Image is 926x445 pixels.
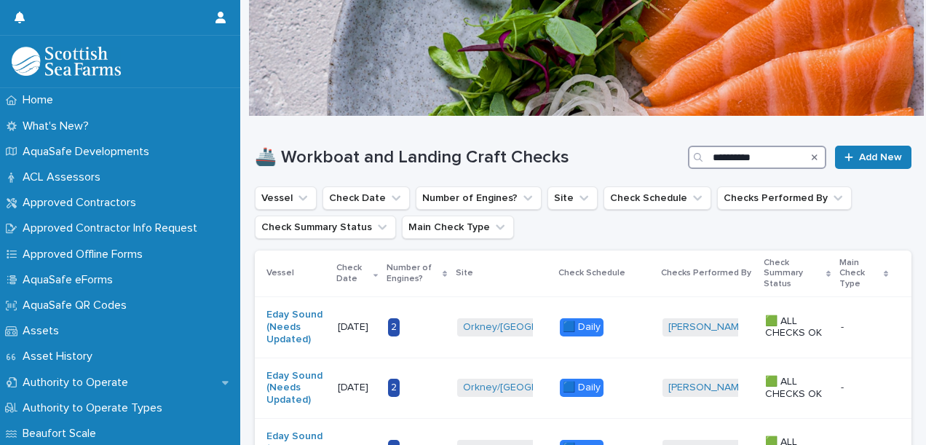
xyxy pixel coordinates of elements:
p: Home [17,93,65,107]
p: [DATE] [338,382,376,394]
div: 🟦 Daily [560,379,604,397]
p: [DATE] [338,321,376,334]
p: 🟩 ALL CHECKS OK [765,315,829,340]
p: Authority to Operate [17,376,140,390]
button: Main Check Type [402,216,514,239]
p: Approved Contractors [17,196,148,210]
a: [PERSON_NAME] [668,382,748,394]
p: Beaufort Scale [17,427,108,441]
p: Check Schedule [558,265,625,281]
button: Number of Engines? [416,186,542,210]
button: Checks Performed By [717,186,852,210]
p: Vessel [266,265,294,281]
div: 2 [388,379,400,397]
a: Orkney/[GEOGRAPHIC_DATA] [463,321,601,334]
tr: Eday Sound (Needs Updated) [DATE]2Orkney/[GEOGRAPHIC_DATA] 🟦 Daily[PERSON_NAME] 🟩 ALL CHECKS OK-- [255,358,911,418]
img: bPIBxiqnSb2ggTQWdOVV [12,47,121,76]
div: 🟦 Daily [560,318,604,336]
button: Check Summary Status [255,216,396,239]
p: - [841,318,847,334]
a: Eday Sound (Needs Updated) [266,309,326,345]
p: ACL Assessors [17,170,112,184]
p: 🟩 ALL CHECKS OK [765,376,829,401]
p: Check Date [336,260,370,287]
a: Eday Sound (Needs Updated) [266,370,326,406]
p: Approved Contractor Info Request [17,221,209,235]
tr: Eday Sound (Needs Updated) [DATE]2Orkney/[GEOGRAPHIC_DATA] 🟦 Daily[PERSON_NAME] 🟩 ALL CHECKS OK-- [255,297,911,358]
p: AquaSafe eForms [17,273,124,287]
div: 2 [388,318,400,336]
a: Add New [835,146,911,169]
p: Assets [17,324,71,338]
a: [PERSON_NAME] [668,321,748,334]
p: Asset History [17,350,104,363]
button: Check Schedule [604,186,711,210]
h1: 🚢 Workboat and Landing Craft Checks [255,147,682,168]
p: Approved Offline Forms [17,248,154,261]
input: Search [688,146,826,169]
p: AquaSafe QR Codes [17,299,138,312]
p: Number of Engines? [387,260,439,287]
p: AquaSafe Developments [17,145,161,159]
a: Orkney/[GEOGRAPHIC_DATA] [463,382,601,394]
p: Site [456,265,473,281]
p: Main Check Type [839,255,880,292]
button: Site [547,186,598,210]
p: Checks Performed By [661,265,751,281]
p: Check Summary Status [764,255,822,292]
p: - [841,379,847,394]
p: What's New? [17,119,100,133]
p: Authority to Operate Types [17,401,174,415]
button: Vessel [255,186,317,210]
button: Check Date [322,186,410,210]
span: Add New [859,152,902,162]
